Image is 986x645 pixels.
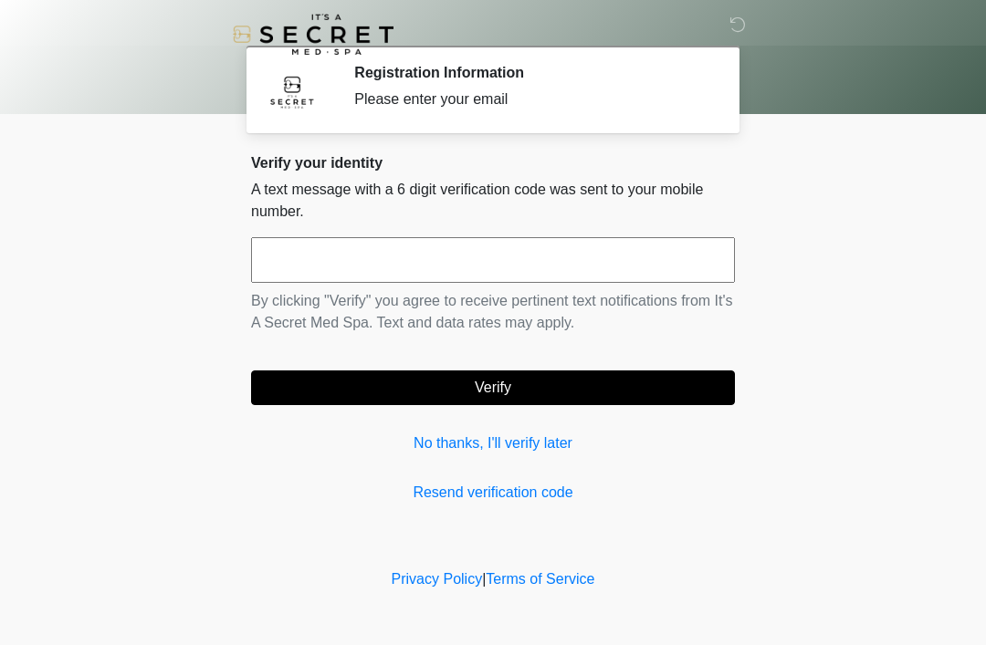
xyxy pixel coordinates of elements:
[251,370,735,405] button: Verify
[354,64,708,81] h2: Registration Information
[251,290,735,334] p: By clicking "Verify" you agree to receive pertinent text notifications from It's A Secret Med Spa...
[251,482,735,504] a: Resend verification code
[233,14,393,55] img: It's A Secret Med Spa Logo
[251,432,735,454] a: No thanks, I'll verify later
[486,571,594,587] a: Terms of Service
[251,179,735,223] p: A text message with a 6 digit verification code was sent to your mobile number.
[482,571,486,587] a: |
[392,571,483,587] a: Privacy Policy
[251,154,735,172] h2: Verify your identity
[354,88,708,110] div: Please enter your email
[265,64,320,119] img: Agent Avatar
